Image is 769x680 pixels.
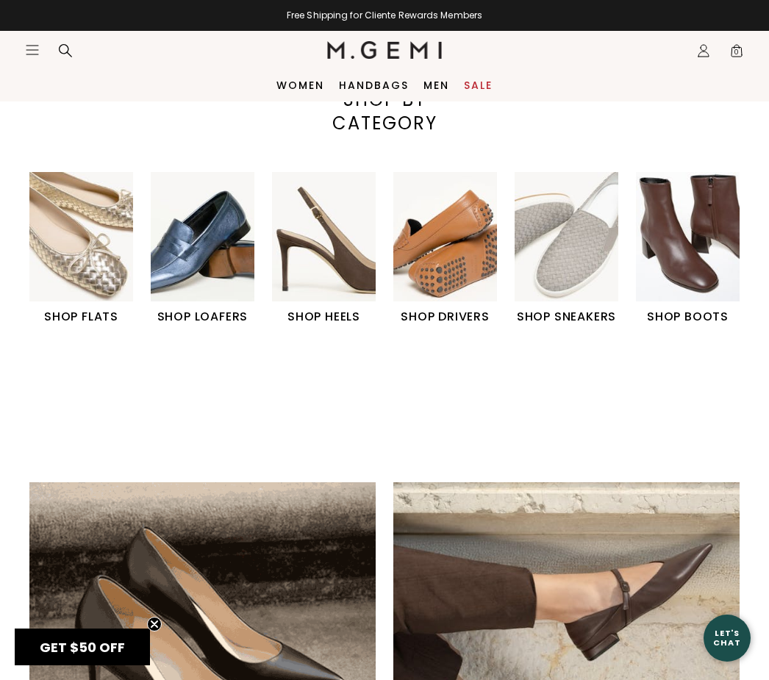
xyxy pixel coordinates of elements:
div: 6 / 6 [636,172,757,326]
h1: SHOP HEELS [272,308,376,326]
div: 1 / 6 [29,172,151,326]
div: 2 / 6 [151,172,272,326]
a: SHOP LOAFERS [151,172,254,326]
div: 3 / 6 [272,172,393,326]
div: 4 / 6 [393,172,515,326]
h1: SHOP BOOTS [636,308,740,326]
a: SHOP HEELS [272,172,376,326]
a: SHOP FLATS [29,172,133,326]
h1: SHOP FLATS [29,308,133,326]
div: SHOP BY CATEGORY [288,88,481,135]
button: Open site menu [25,43,40,57]
a: Handbags [339,79,409,91]
span: GET $50 OFF [40,638,125,656]
div: GET $50 OFFClose teaser [15,629,150,665]
a: Sale [464,79,493,91]
div: Let's Chat [704,629,751,647]
span: 0 [729,46,744,61]
a: SHOP BOOTS [636,172,740,326]
button: Close teaser [147,617,162,631]
h1: SHOP LOAFERS [151,308,254,326]
img: M.Gemi [327,41,443,59]
a: Women [276,79,324,91]
h1: SHOP DRIVERS [393,308,497,326]
h1: SHOP SNEAKERS [515,308,618,326]
a: SHOP SNEAKERS [515,172,618,326]
div: 5 / 6 [515,172,636,326]
a: SHOP DRIVERS [393,172,497,326]
a: Men [423,79,449,91]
